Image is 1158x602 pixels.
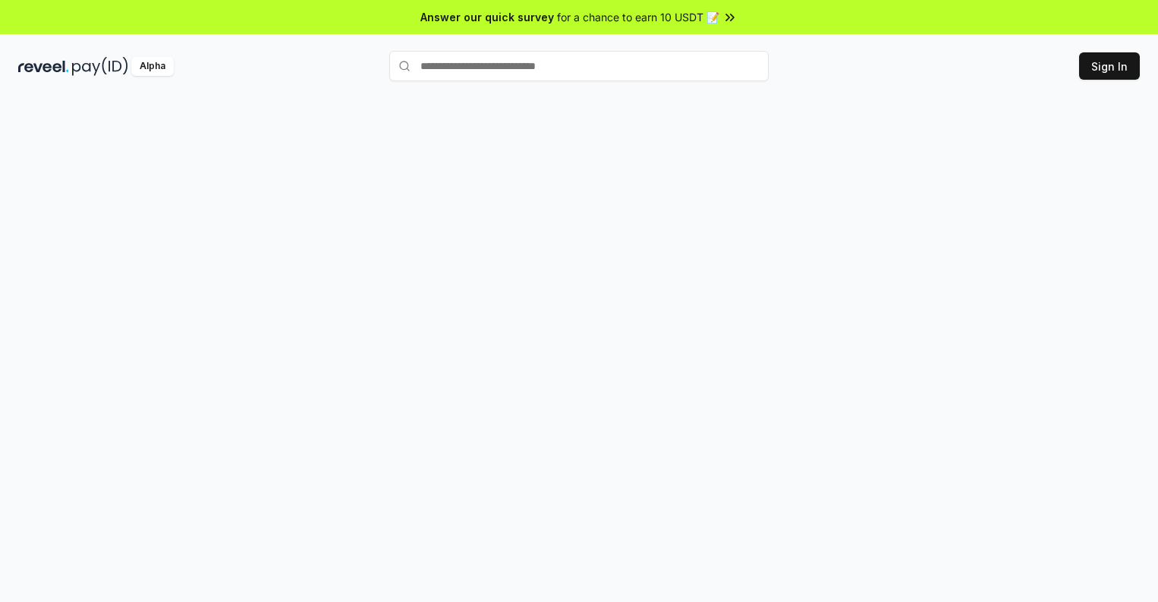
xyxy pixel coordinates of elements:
[1079,52,1140,80] button: Sign In
[18,57,69,76] img: reveel_dark
[131,57,174,76] div: Alpha
[557,9,719,25] span: for a chance to earn 10 USDT 📝
[72,57,128,76] img: pay_id
[420,9,554,25] span: Answer our quick survey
